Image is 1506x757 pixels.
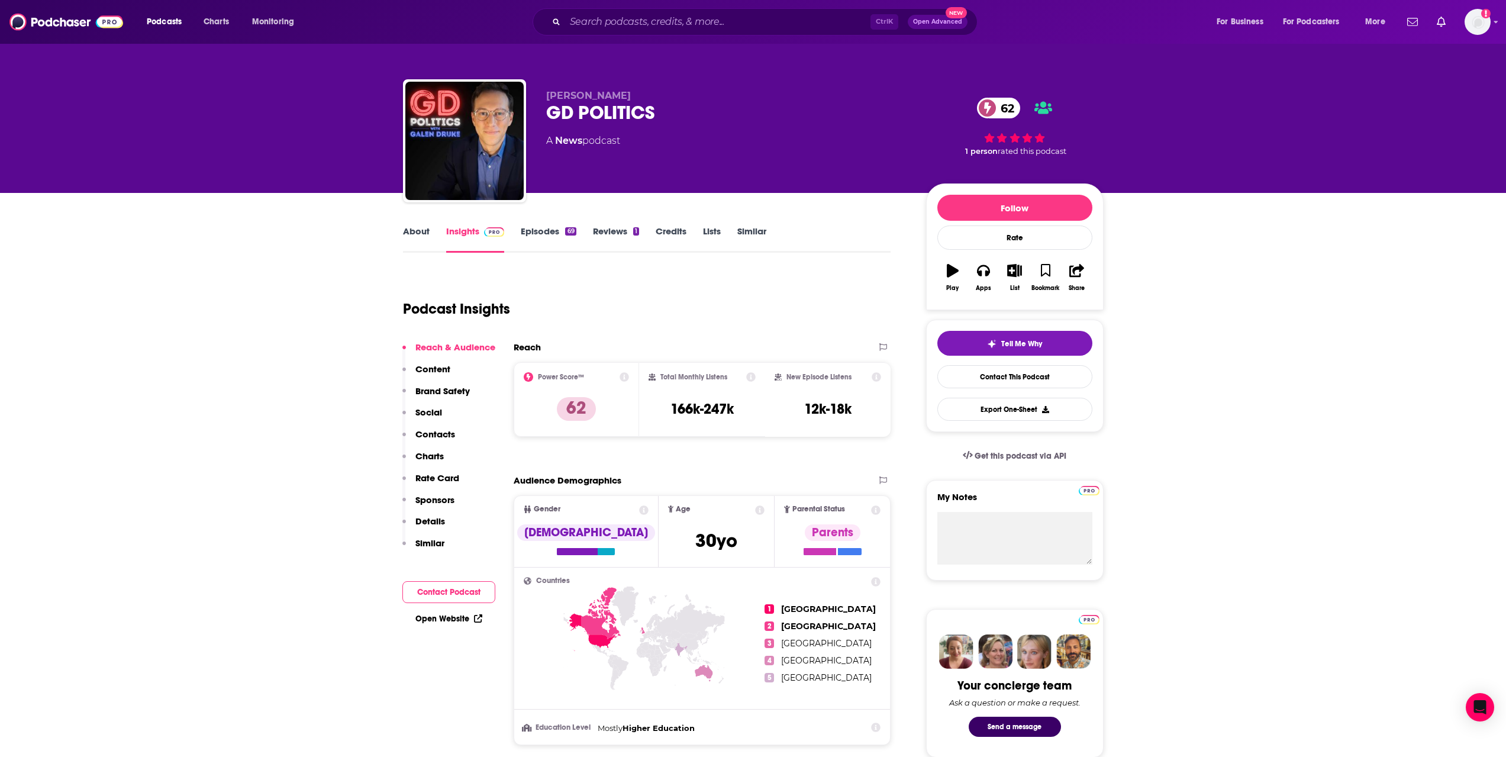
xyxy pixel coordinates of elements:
a: Podchaser - Follow, Share and Rate Podcasts [9,11,123,33]
p: Details [415,516,445,527]
span: Parental Status [792,505,845,513]
a: Similar [737,226,766,253]
img: Barbara Profile [978,634,1012,669]
span: Age [676,505,691,513]
span: [GEOGRAPHIC_DATA] [781,638,872,649]
span: 1 [765,604,774,614]
span: Gender [534,505,560,513]
a: Charts [196,12,236,31]
button: open menu [138,12,197,31]
p: 62 [557,397,596,421]
button: Apps [968,256,999,299]
button: Rate Card [402,472,459,494]
a: Get this podcast via API [953,442,1076,471]
span: Open Advanced [913,19,962,25]
a: News [555,135,582,146]
div: Open Intercom Messenger [1466,693,1494,721]
span: 2 [765,621,774,631]
button: Brand Safety [402,385,470,407]
span: Tell Me Why [1001,339,1042,349]
button: Play [937,256,968,299]
a: About [403,226,430,253]
button: Contacts [402,429,455,450]
span: Get this podcast via API [975,451,1066,461]
p: Social [415,407,442,418]
p: Brand Safety [415,385,470,397]
p: Contacts [415,429,455,440]
div: Parents [805,524,860,541]
button: List [999,256,1030,299]
button: Similar [402,537,444,559]
div: A podcast [546,134,620,148]
div: Rate [937,226,1092,250]
div: Bookmark [1031,285,1059,292]
button: tell me why sparkleTell Me Why [937,331,1092,356]
button: Open AdvancedNew [908,15,968,29]
img: User Profile [1465,9,1491,35]
div: Play [946,285,959,292]
div: 1 [633,227,639,236]
span: Logged in as mattkessler [1465,9,1491,35]
span: rated this podcast [998,147,1066,156]
button: open menu [244,12,309,31]
h2: Reach [514,342,541,353]
span: Charts [204,14,229,30]
p: Content [415,363,450,375]
span: [GEOGRAPHIC_DATA] [781,672,872,683]
span: 1 person [965,147,998,156]
p: Reach & Audience [415,342,495,353]
a: Pro website [1079,613,1099,624]
a: Show notifications dropdown [1402,12,1423,32]
div: 69 [565,227,576,236]
input: Search podcasts, credits, & more... [565,12,870,31]
button: Bookmark [1030,256,1061,299]
button: open menu [1275,12,1357,31]
h1: Podcast Insights [403,300,510,318]
p: Sponsors [415,494,454,505]
a: Contact This Podcast [937,365,1092,388]
h2: New Episode Listens [786,373,852,381]
span: Monitoring [252,14,294,30]
span: [GEOGRAPHIC_DATA] [781,604,876,614]
span: 5 [765,673,774,682]
span: Podcasts [147,14,182,30]
span: 3 [765,639,774,648]
span: [PERSON_NAME] [546,90,631,101]
h3: Education Level [524,724,593,732]
button: open menu [1208,12,1278,31]
a: InsightsPodchaser Pro [446,226,505,253]
button: Export One-Sheet [937,398,1092,421]
span: Countries [536,577,570,585]
span: New [946,7,967,18]
button: Social [402,407,442,429]
button: Show profile menu [1465,9,1491,35]
button: Sponsors [402,494,454,516]
svg: Add a profile image [1481,9,1491,18]
span: [GEOGRAPHIC_DATA] [781,655,872,666]
div: List [1010,285,1020,292]
h2: Audience Demographics [514,475,621,486]
img: Podchaser Pro [1079,486,1099,495]
p: Charts [415,450,444,462]
button: Send a message [969,717,1061,737]
img: Podchaser Pro [1079,615,1099,624]
img: Jon Profile [1056,634,1091,669]
p: Similar [415,537,444,549]
span: For Business [1217,14,1263,30]
button: open menu [1357,12,1400,31]
a: Lists [703,226,721,253]
button: Content [402,363,450,385]
img: GD POLITICS [405,82,524,200]
a: Credits [656,226,686,253]
button: Contact Podcast [402,581,495,603]
div: 62 1 personrated this podcast [926,90,1104,163]
img: tell me why sparkle [987,339,997,349]
button: Follow [937,195,1092,221]
button: Details [402,516,445,537]
a: Pro website [1079,484,1099,495]
a: Episodes69 [521,226,576,253]
h3: 12k-18k [804,400,852,418]
span: For Podcasters [1283,14,1340,30]
div: Ask a question or make a request. [949,698,1081,707]
img: Jules Profile [1017,634,1052,669]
